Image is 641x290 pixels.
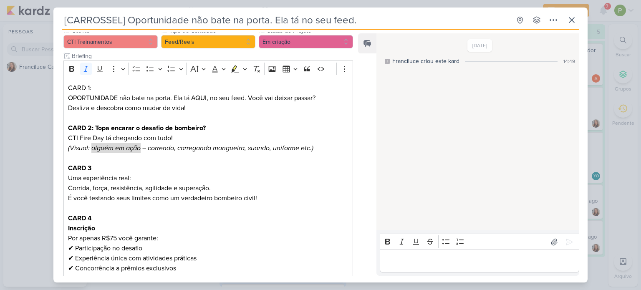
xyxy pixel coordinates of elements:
[68,233,348,273] p: Por apenas R$75 você garante: ✔ Participação no desafio ✔ Experiência única com atividades prátic...
[68,103,348,113] p: Desliza e descobra como mudar de vida!
[380,250,579,272] div: Editor editing area: main
[563,58,575,65] div: 14:49
[259,35,353,48] button: Em criação
[63,35,158,48] button: CTI Treinamentos
[68,173,348,193] p: Uma experiência real: Corrida, força, resistência, agilidade e superação.
[62,13,511,28] input: Kard Sem Título
[68,93,348,103] p: OPORTUNIDADE não bate na porta. Ela tá AQUI, no seu feed. Você vai deixar passar?
[70,52,353,61] input: Texto sem título
[68,123,348,143] p: CTI Fire Day tá chegando com tudo!
[68,164,91,172] strong: CARD 3
[380,234,579,250] div: Editor toolbar
[68,124,206,132] strong: CARD 2: Topa encarar o desafio de bombeiro?
[68,214,92,222] strong: CARD 4
[68,224,95,232] strong: Inscrição
[68,144,313,152] i: (Visual: alguém em ação – correndo, carregando mangueira, suando, uniforme etc.)
[63,61,353,77] div: Editor toolbar
[68,193,348,203] p: É você testando seus limites como um verdadeiro bombeiro civil!
[392,57,459,66] div: Franciluce criou este kard
[68,83,348,93] p: CARD 1:
[161,35,255,48] button: Feed/Reels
